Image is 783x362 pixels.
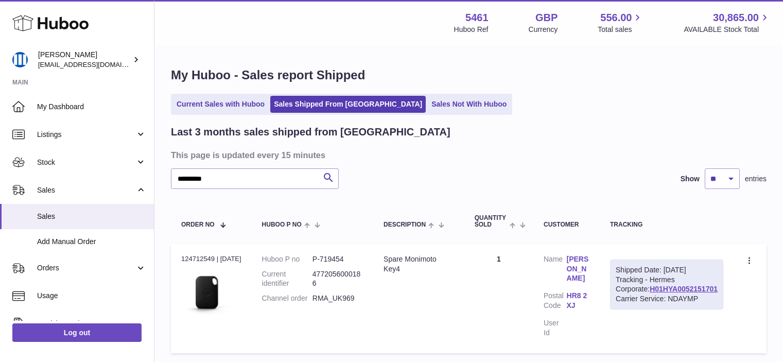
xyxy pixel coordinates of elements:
[171,125,450,139] h2: Last 3 months sales shipped from [GEOGRAPHIC_DATA]
[384,254,454,274] div: Spare Monimoto Key4
[713,11,759,25] span: 30,865.00
[567,254,590,284] a: [PERSON_NAME]
[262,294,312,303] dt: Channel order
[544,291,567,313] dt: Postal Code
[600,11,632,25] span: 556.00
[544,221,589,228] div: Customer
[38,50,131,70] div: [PERSON_NAME]
[610,260,723,310] div: Tracking - Hermes Corporate:
[544,318,567,338] dt: User Id
[312,254,363,264] dd: P-719454
[262,254,312,264] dt: Huboo P no
[171,67,767,83] h1: My Huboo - Sales report Shipped
[684,25,771,35] span: AVAILABLE Stock Total
[173,96,268,113] a: Current Sales with Huboo
[37,291,146,301] span: Usage
[37,263,135,273] span: Orders
[12,52,28,67] img: oksana@monimoto.com
[262,269,312,289] dt: Current identifier
[12,323,142,342] a: Log out
[262,221,302,228] span: Huboo P no
[312,294,363,303] dd: RMA_UK969
[181,221,215,228] span: Order No
[181,254,241,264] div: 124712549 | [DATE]
[38,60,151,68] span: [EMAIL_ADDRESS][DOMAIN_NAME]
[598,11,643,35] a: 556.00 Total sales
[544,254,567,286] dt: Name
[384,221,426,228] span: Description
[37,212,146,221] span: Sales
[681,174,700,184] label: Show
[650,285,718,293] a: H01HYA0052151701
[37,237,146,247] span: Add Manual Order
[610,221,723,228] div: Tracking
[475,215,507,228] span: Quantity Sold
[567,291,590,311] a: HR8 2XJ
[37,130,135,140] span: Listings
[171,149,764,161] h3: This page is updated every 15 minutes
[312,269,363,289] dd: 4772056000186
[37,102,146,112] span: My Dashboard
[616,294,718,304] div: Carrier Service: NDAYMP
[37,185,135,195] span: Sales
[270,96,426,113] a: Sales Shipped From [GEOGRAPHIC_DATA]
[428,96,510,113] a: Sales Not With Huboo
[454,25,489,35] div: Huboo Ref
[181,267,233,318] img: 1676984517.jpeg
[37,158,135,167] span: Stock
[37,319,135,329] span: Invoicing and Payments
[465,11,489,25] strong: 5461
[616,265,718,275] div: Shipped Date: [DATE]
[684,11,771,35] a: 30,865.00 AVAILABLE Stock Total
[598,25,643,35] span: Total sales
[464,244,533,353] td: 1
[535,11,558,25] strong: GBP
[745,174,767,184] span: entries
[529,25,558,35] div: Currency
